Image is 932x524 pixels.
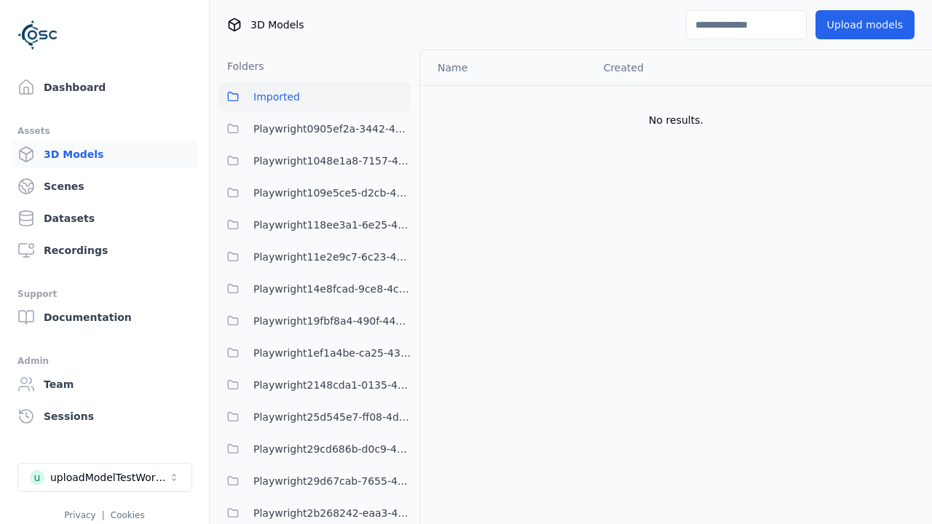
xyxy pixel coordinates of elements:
[253,152,411,170] span: Playwright1048e1a8-7157-4402-9d51-a0d67d82f98b
[111,510,145,520] a: Cookies
[218,82,411,111] button: Imported
[12,73,197,102] a: Dashboard
[218,402,411,432] button: Playwright25d545e7-ff08-4d3b-b8cd-ba97913ee80b
[218,59,264,74] h3: Folders
[17,463,192,492] button: Select a workspace
[218,114,411,143] button: Playwright0905ef2a-3442-4660-8d71-127f9deb160c
[12,303,197,332] a: Documentation
[50,470,168,485] div: uploadModelTestWorkspace
[253,216,411,234] span: Playwright118ee3a1-6e25-456a-9a29-0f34eaed349c
[12,140,197,169] a: 3D Models
[12,172,197,201] a: Scenes
[218,178,411,207] button: Playwright109e5ce5-d2cb-4ab8-a55a-98f36a07a7af
[218,370,411,400] button: Playwright2148cda1-0135-4eee-9a3e-ba7e638b60a6
[253,408,411,426] span: Playwright25d545e7-ff08-4d3b-b8cd-ba97913ee80b
[253,504,411,522] span: Playwright2b268242-eaa3-4b4a-9dc9-697a2c97013a
[12,236,197,265] a: Recordings
[253,376,411,394] span: Playwright2148cda1-0135-4eee-9a3e-ba7e638b60a6
[253,472,411,490] span: Playwright29d67cab-7655-4a15-9701-4b560da7f167
[250,17,304,32] span: 3D Models
[253,184,411,202] span: Playwright109e5ce5-d2cb-4ab8-a55a-98f36a07a7af
[17,122,191,140] div: Assets
[218,306,411,336] button: Playwright19fbf8a4-490f-4493-a67b-72679a62db0e
[218,242,411,271] button: Playwright11e2e9c7-6c23-4ce7-ac48-ea95a4ff6a43
[218,210,411,239] button: Playwright118ee3a1-6e25-456a-9a29-0f34eaed349c
[218,434,411,464] button: Playwright29cd686b-d0c9-4777-aa54-1065c8c7cee8
[12,370,197,399] a: Team
[253,88,300,106] span: Imported
[815,10,915,39] button: Upload models
[17,285,191,303] div: Support
[17,352,191,370] div: Admin
[253,280,411,298] span: Playwright14e8fcad-9ce8-4c9f-9ba9-3f066997ed84
[420,85,932,155] td: No results.
[420,50,592,85] th: Name
[592,50,767,85] th: Created
[218,467,411,496] button: Playwright29d67cab-7655-4a15-9701-4b560da7f167
[218,274,411,303] button: Playwright14e8fcad-9ce8-4c9f-9ba9-3f066997ed84
[17,15,58,55] img: Logo
[30,470,44,485] div: u
[253,344,411,362] span: Playwright1ef1a4be-ca25-4334-b22c-6d46e5dc87b0
[218,146,411,175] button: Playwright1048e1a8-7157-4402-9d51-a0d67d82f98b
[102,510,105,520] span: |
[64,510,95,520] a: Privacy
[253,120,411,138] span: Playwright0905ef2a-3442-4660-8d71-127f9deb160c
[218,338,411,368] button: Playwright1ef1a4be-ca25-4334-b22c-6d46e5dc87b0
[253,248,411,266] span: Playwright11e2e9c7-6c23-4ce7-ac48-ea95a4ff6a43
[253,440,411,458] span: Playwright29cd686b-d0c9-4777-aa54-1065c8c7cee8
[12,204,197,233] a: Datasets
[253,312,411,330] span: Playwright19fbf8a4-490f-4493-a67b-72679a62db0e
[12,402,197,431] a: Sessions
